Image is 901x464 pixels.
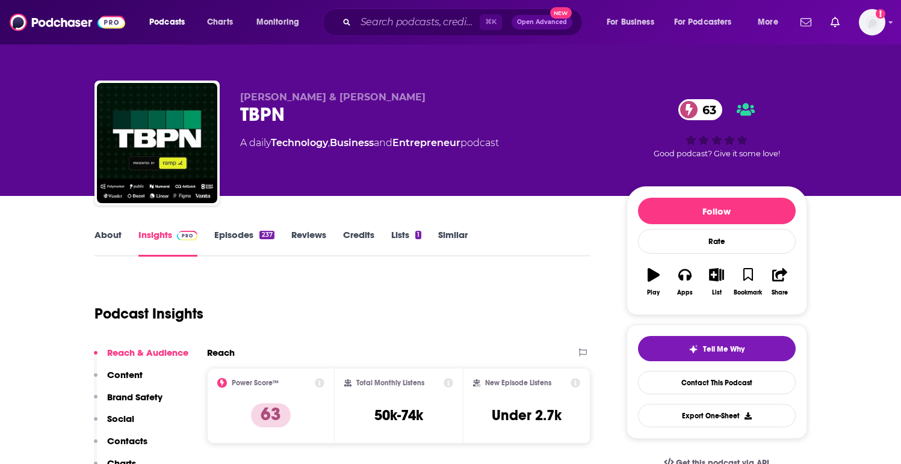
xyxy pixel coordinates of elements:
[647,289,660,296] div: Play
[677,289,693,296] div: Apps
[654,149,780,158] span: Good podcast? Give it some love!
[207,347,235,358] h2: Reach
[232,379,279,387] h2: Power Score™
[107,435,147,447] p: Contacts
[256,14,299,31] span: Monitoring
[214,229,274,257] a: Episodes237
[240,136,499,150] div: A daily podcast
[107,413,134,424] p: Social
[138,229,198,257] a: InsightsPodchaser Pro
[94,435,147,457] button: Contacts
[772,289,788,296] div: Share
[207,14,233,31] span: Charts
[703,344,745,354] span: Tell Me Why
[826,12,844,32] a: Show notifications dropdown
[492,406,562,424] h3: Under 2.7k
[712,289,722,296] div: List
[690,99,722,120] span: 63
[248,13,315,32] button: open menu
[141,13,200,32] button: open menu
[480,14,502,30] span: ⌘ K
[638,229,796,254] div: Rate
[627,91,807,166] div: 63Good podcast? Give it some love!
[638,198,796,224] button: Follow
[674,14,732,31] span: For Podcasters
[356,13,480,32] input: Search podcasts, credits, & more...
[638,371,796,394] a: Contact This Podcast
[638,336,796,361] button: tell me why sparkleTell Me Why
[701,260,732,304] button: List
[259,231,274,239] div: 237
[517,19,567,25] span: Open Advanced
[796,12,816,32] a: Show notifications dropdown
[749,13,793,32] button: open menu
[758,14,778,31] span: More
[374,406,423,424] h3: 50k-74k
[607,14,654,31] span: For Business
[334,8,594,36] div: Search podcasts, credits, & more...
[149,14,185,31] span: Podcasts
[94,347,188,369] button: Reach & Audience
[10,11,125,34] img: Podchaser - Follow, Share and Rate Podcasts
[107,391,163,403] p: Brand Safety
[94,305,203,323] h1: Podcast Insights
[859,9,885,35] button: Show profile menu
[240,91,426,103] span: [PERSON_NAME] & [PERSON_NAME]
[391,229,421,257] a: Lists1
[876,9,885,19] svg: Add a profile image
[638,404,796,427] button: Export One-Sheet
[512,15,572,29] button: Open AdvancedNew
[94,229,122,257] a: About
[291,229,326,257] a: Reviews
[669,260,701,304] button: Apps
[343,229,374,257] a: Credits
[638,260,669,304] button: Play
[94,413,134,435] button: Social
[94,391,163,414] button: Brand Safety
[328,137,330,148] span: ,
[177,231,198,240] img: Podchaser Pro
[859,9,885,35] img: User Profile
[550,7,572,19] span: New
[97,83,217,203] img: TBPN
[666,13,749,32] button: open menu
[356,379,424,387] h2: Total Monthly Listens
[734,289,762,296] div: Bookmark
[732,260,764,304] button: Bookmark
[764,260,795,304] button: Share
[415,231,421,239] div: 1
[199,13,240,32] a: Charts
[374,137,392,148] span: and
[392,137,460,148] a: Entrepreneur
[485,379,551,387] h2: New Episode Listens
[689,344,698,354] img: tell me why sparkle
[678,99,722,120] a: 63
[107,347,188,358] p: Reach & Audience
[271,137,328,148] a: Technology
[438,229,468,257] a: Similar
[330,137,374,148] a: Business
[107,369,143,380] p: Content
[251,403,291,427] p: 63
[94,369,143,391] button: Content
[859,9,885,35] span: Logged in as E_Looks
[598,13,669,32] button: open menu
